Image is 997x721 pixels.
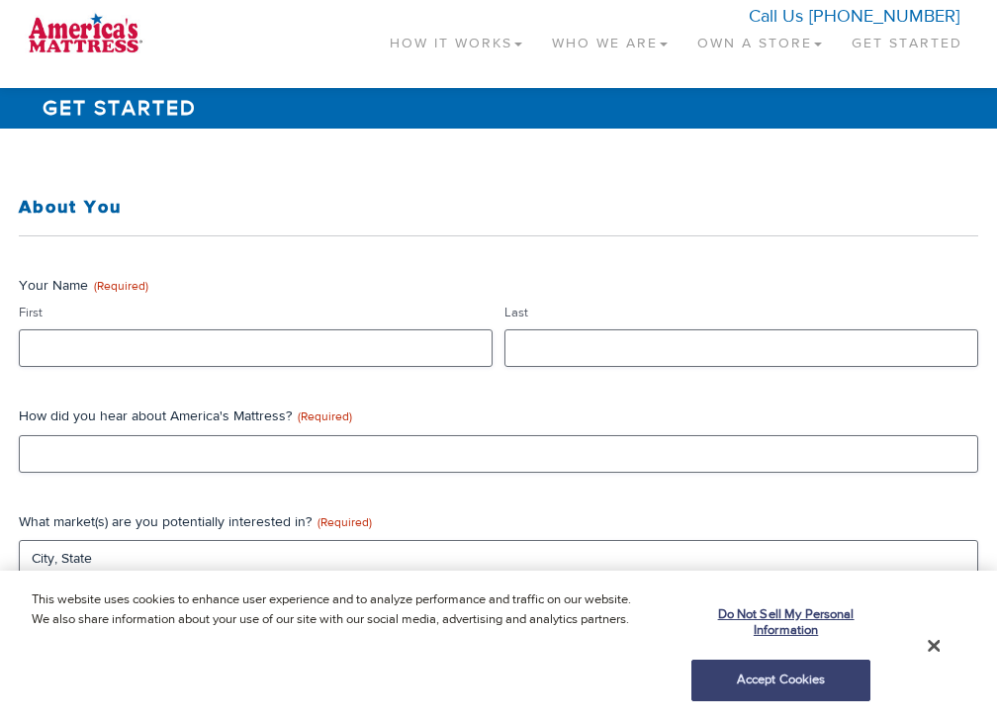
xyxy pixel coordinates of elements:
[691,660,870,701] button: Accept Cookies
[537,10,682,68] a: Who We Are
[19,198,978,218] h3: About You
[94,278,148,294] span: (Required)
[749,5,803,28] span: Call Us
[19,276,148,296] legend: Your Name
[317,514,372,530] span: (Required)
[837,10,977,68] a: Get Started
[691,595,870,650] button: Do Not Sell My Personal Information
[928,637,940,655] button: Close
[19,512,978,532] label: What market(s) are you potentially interested in?
[19,304,493,322] label: First
[298,408,352,424] span: (Required)
[809,5,959,28] a: [PHONE_NUMBER]
[19,406,978,426] label: How did you hear about America's Mattress?
[34,88,963,129] h1: Get Started
[375,10,537,68] a: How It Works
[682,10,837,68] a: Own a Store
[20,10,151,59] img: logo
[504,304,978,322] label: Last
[32,590,652,629] p: This website uses cookies to enhance user experience and to analyze performance and traffic on ou...
[19,540,978,578] input: City, State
